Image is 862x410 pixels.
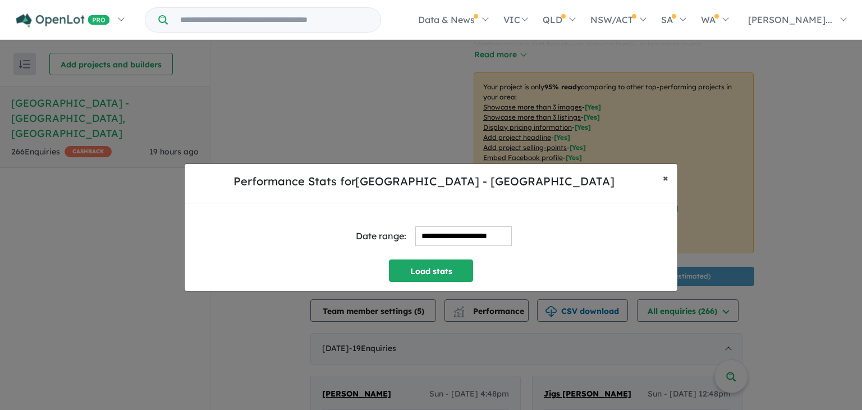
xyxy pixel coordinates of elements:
[748,14,832,25] span: [PERSON_NAME]...
[356,229,406,244] div: Date range:
[389,259,473,282] button: Load stats
[170,8,378,32] input: Try estate name, suburb, builder or developer
[663,171,668,184] span: ×
[16,13,110,28] img: Openlot PRO Logo White
[194,173,654,190] h5: Performance Stats for [GEOGRAPHIC_DATA] - [GEOGRAPHIC_DATA]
